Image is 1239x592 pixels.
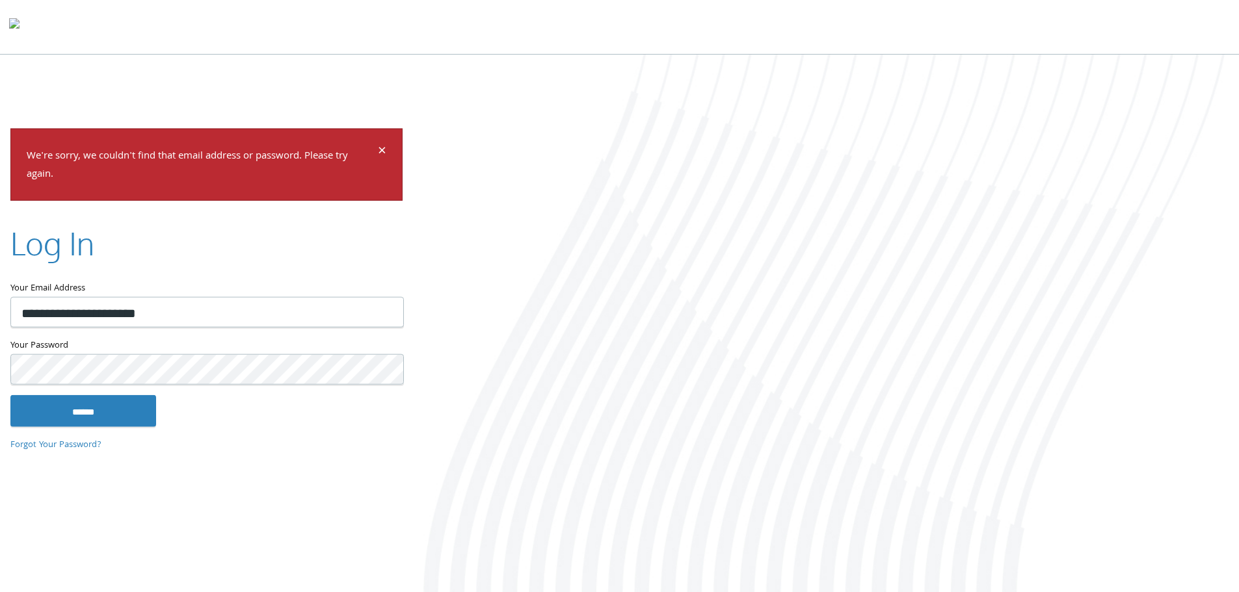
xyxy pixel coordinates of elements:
[10,338,403,354] label: Your Password
[378,139,386,164] span: ×
[9,14,20,40] img: todyl-logo-dark.svg
[10,222,94,265] h2: Log In
[10,437,101,452] a: Forgot Your Password?
[378,144,386,160] button: Dismiss alert
[27,147,376,185] p: We're sorry, we couldn't find that email address or password. Please try again.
